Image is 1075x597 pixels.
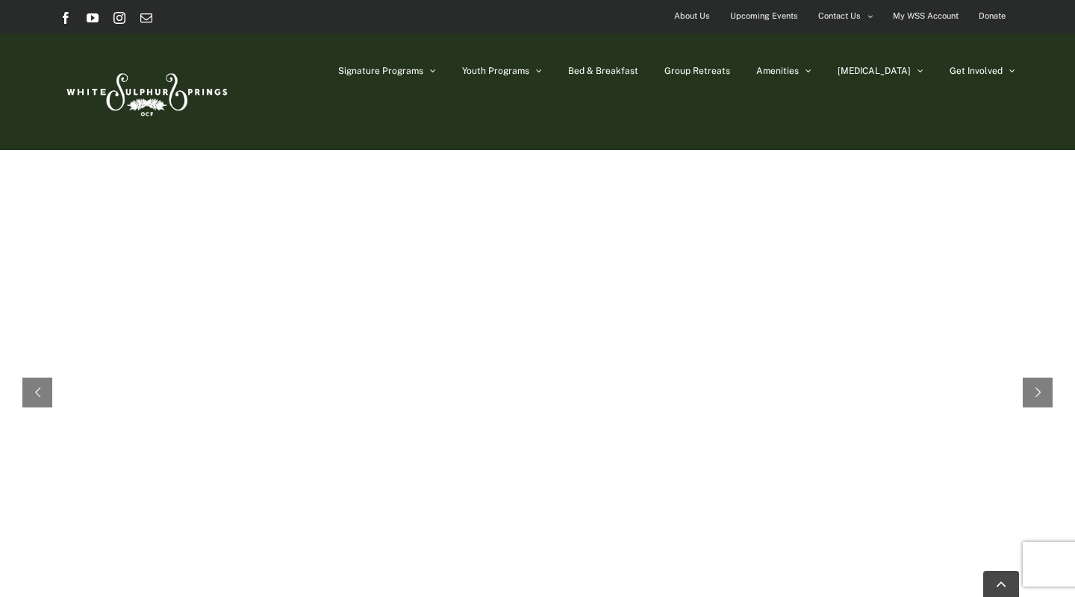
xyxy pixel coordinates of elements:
[756,66,799,75] span: Amenities
[568,34,638,108] a: Bed & Breakfast
[140,12,152,24] a: Email
[979,5,1006,27] span: Donate
[462,34,542,108] a: Youth Programs
[664,66,730,75] span: Group Retreats
[664,34,730,108] a: Group Retreats
[838,66,911,75] span: [MEDICAL_DATA]
[730,5,798,27] span: Upcoming Events
[338,34,1015,108] nav: Main Menu
[60,57,231,127] img: White Sulphur Springs Logo
[338,66,423,75] span: Signature Programs
[950,34,1015,108] a: Get Involved
[338,34,436,108] a: Signature Programs
[818,5,861,27] span: Contact Us
[950,66,1003,75] span: Get Involved
[568,66,638,75] span: Bed & Breakfast
[113,12,125,24] a: Instagram
[756,34,811,108] a: Amenities
[87,12,99,24] a: YouTube
[893,5,959,27] span: My WSS Account
[462,66,529,75] span: Youth Programs
[674,5,710,27] span: About Us
[60,12,72,24] a: Facebook
[838,34,923,108] a: [MEDICAL_DATA]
